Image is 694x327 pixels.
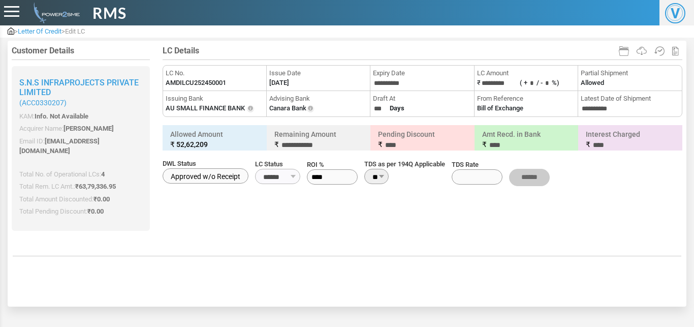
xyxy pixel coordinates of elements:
span: Expiry Date [373,68,471,78]
label: AU SMALL FINANCE BANK [166,103,245,113]
input: ( +/ -%) [543,78,552,89]
span: 63,79,336.95 [79,183,116,190]
span: Draft At [373,94,471,104]
span: ₹ [274,140,279,148]
span: 0.00 [91,207,104,215]
span: From Reference [477,94,575,104]
p: Total Pending Discount: [19,206,142,217]
h6: Interest Charged [581,128,680,152]
p: Acquirer Name: [19,124,142,134]
span: ₹ [586,140,590,148]
span: ₹ [482,140,487,148]
span: TDS as per 194Q Applicable [364,159,445,169]
span: DWL Status [163,159,248,169]
p: Total Amount Discounted: [19,194,142,204]
span: TDS Rate [452,160,502,170]
img: Info [246,105,255,113]
img: admin [8,27,14,35]
span: Partial Shipment [581,68,679,78]
label: Bill of Exchange [477,103,523,113]
label: Canara Bank [269,103,306,113]
p: KAM: [19,111,142,122]
label: Allowed [581,78,604,88]
span: LC No. [166,68,264,78]
span: LC Amount [477,68,575,78]
span: Issuing Bank [166,94,264,104]
span: LC Status [255,159,300,169]
small: (ACC0330207) [19,99,142,107]
li: ₹ [475,66,578,91]
span: Info. Not Available [35,112,88,120]
p: Total Rem. LC Amt.: [19,182,142,192]
span: Latest Date of Shipment [581,94,679,104]
h6: Allowed Amount [165,128,264,151]
span: ₹ [87,207,104,215]
label: [DATE] [269,78,289,88]
input: ( +/ -%) [527,78,537,89]
p: Email ID: [19,136,142,156]
h6: Remaining Amount [269,128,368,152]
span: [EMAIL_ADDRESS][DOMAIN_NAME] [19,137,100,155]
img: Info [306,105,314,113]
h2: S.n.s Infraprojects Private Limited [19,78,142,107]
img: admin [29,3,80,23]
span: ROI % [307,160,358,170]
span: [PERSON_NAME] [64,125,114,132]
h6: Pending Discount [373,128,472,152]
span: 0.00 [97,195,110,203]
label: ( + / - %) [520,79,559,86]
span: Letter Of Credit [18,27,61,35]
strong: Days [390,104,404,112]
label: AMDILCU252450001 [166,78,226,88]
span: ₹ [75,183,116,190]
span: Advising Bank [269,94,367,104]
h6: Amt Recd. in Bank [477,128,576,152]
span: Issue Date [269,68,367,78]
h4: Customer Details [12,46,150,55]
span: RMS [92,2,127,24]
span: V [665,3,685,23]
p: Total No. of Operational LCs: [19,169,142,180]
span: Edit LC [65,27,85,35]
small: ₹ 52,62,209 [170,139,259,150]
span: 4 [101,170,105,178]
span: ₹ [378,140,383,148]
span: ₹ [93,195,110,203]
label: Approved w/o Receipt [163,168,248,184]
h4: LC Details [163,46,682,55]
